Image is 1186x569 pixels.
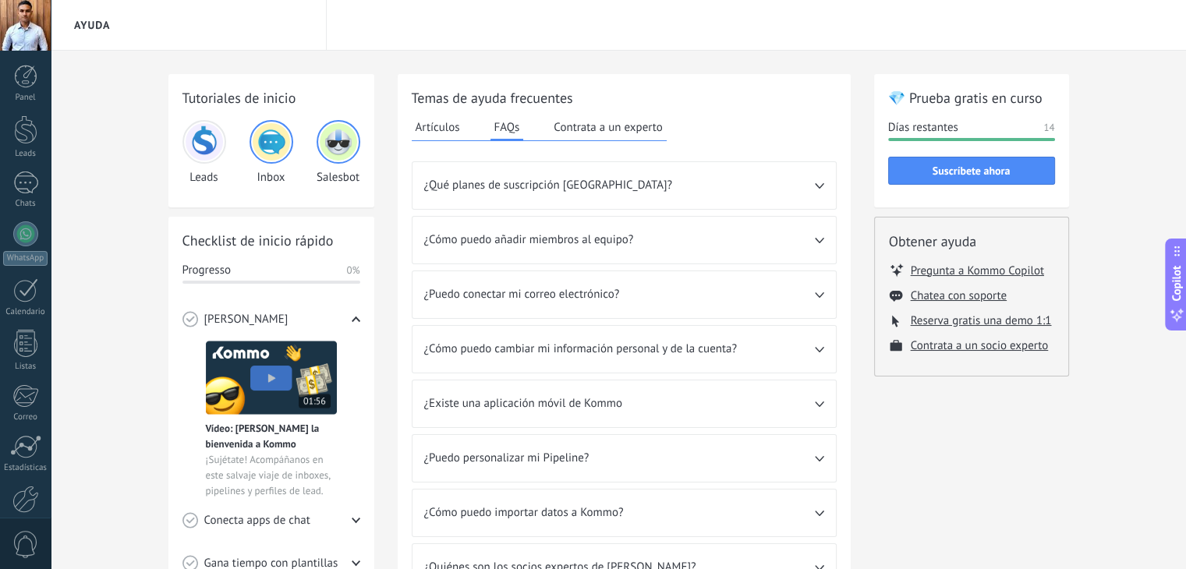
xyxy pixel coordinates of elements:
h2: Tutoriales de inicio [182,88,360,108]
div: ¿Cómo puedo añadir miembros al equipo? [412,216,837,264]
span: ¿Cómo puedo cambiar mi información personal y de la cuenta? [424,341,815,357]
div: Salesbot [317,120,360,185]
div: Calendario [3,307,48,317]
div: Estadísticas [3,463,48,473]
button: Chatea con soporte [911,288,1007,303]
img: Meet video [206,341,337,415]
div: Leads [3,149,48,159]
span: 14 [1043,120,1054,136]
span: Conecta apps de chat [204,513,310,528]
span: ¿Puedo personalizar mi Pipeline? [424,451,815,466]
span: Copilot [1169,266,1184,302]
span: ¡Sujétate! Acompáñanos en este salvaje viaje de inboxes, pipelines y perfiles de lead. [206,452,337,499]
span: [PERSON_NAME] [204,312,289,327]
div: Panel [3,93,48,103]
div: ¿Qué planes de suscripción [GEOGRAPHIC_DATA]? [412,161,837,210]
h2: Temas de ayuda frecuentes [412,88,837,108]
span: ¿Puedo conectar mi correo electrónico? [424,287,815,302]
span: 0% [346,263,359,278]
div: ¿Existe una aplicación móvil de Kommo [412,380,837,428]
span: ¿Cómo puedo importar datos a Kommo? [424,505,815,521]
div: WhatsApp [3,251,48,266]
button: Pregunta a Kommo Copilot [911,263,1044,278]
div: Correo [3,412,48,422]
div: Chats [3,199,48,209]
button: Contrata a un experto [550,115,666,139]
button: Reserva gratis una demo 1:1 [911,313,1052,328]
span: ¿Cómo puedo añadir miembros al equipo? [424,232,815,248]
div: ¿Cómo puedo cambiar mi información personal y de la cuenta? [412,325,837,373]
div: ¿Puedo conectar mi correo electrónico? [412,270,837,319]
span: ¿Qué planes de suscripción [GEOGRAPHIC_DATA]? [424,178,815,193]
h2: Obtener ayuda [889,231,1054,251]
button: Suscríbete ahora [888,157,1055,185]
span: Días restantes [888,120,958,136]
div: ¿Puedo personalizar mi Pipeline? [412,434,837,482]
span: ¿Existe una aplicación móvil de Kommo [424,396,815,412]
button: FAQs [490,115,524,141]
span: Vídeo: [PERSON_NAME] la bienvenida a Kommo [206,421,337,452]
button: Contrata a un socio experto [911,338,1049,353]
h2: Checklist de inicio rápido [182,231,360,250]
h2: 💎 Prueba gratis en curso [888,88,1055,108]
div: Listas [3,362,48,372]
div: Inbox [250,120,293,185]
div: ¿Cómo puedo importar datos a Kommo? [412,489,837,537]
div: Leads [182,120,226,185]
span: Progresso [182,263,231,278]
span: Suscríbete ahora [933,165,1011,176]
button: Artículos [412,115,464,139]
